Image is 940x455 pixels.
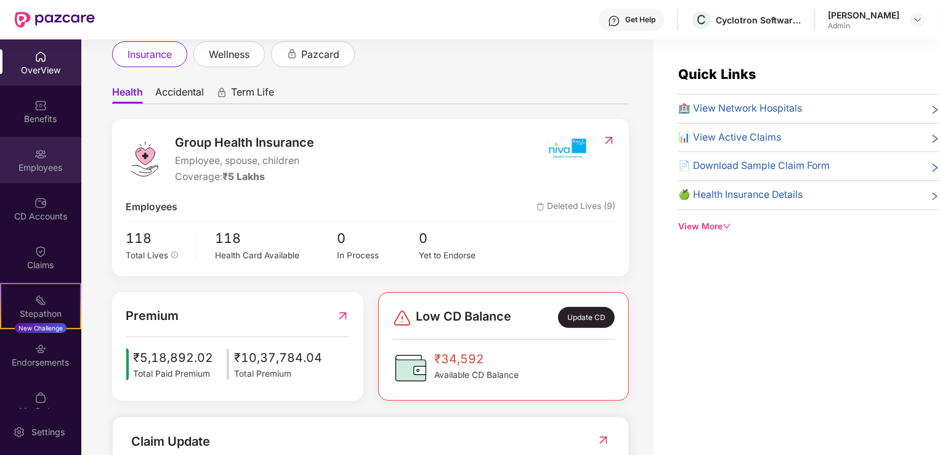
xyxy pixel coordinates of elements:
span: C [697,12,706,27]
img: svg+xml;base64,PHN2ZyBpZD0iQ2xhaW0iIHhtbG5zPSJodHRwOi8vd3d3LnczLm9yZy8yMDAwL3N2ZyIgd2lkdGg9IjIwIi... [34,245,47,258]
span: Accidental [155,86,204,104]
span: 0 [419,228,500,249]
div: animation [216,87,227,98]
span: info-circle [171,252,179,259]
div: Get Help [625,15,655,25]
img: insurerIcon [544,133,590,164]
span: Group Health Insurance [176,133,315,152]
span: Premium [126,306,179,326]
img: svg+xml;base64,PHN2ZyBpZD0iSG9tZSIgeG1sbnM9Imh0dHA6Ly93d3cudzMub3JnLzIwMDAvc3ZnIiB3aWR0aD0iMjAiIG... [34,51,47,63]
img: svg+xml;base64,PHN2ZyBpZD0iQmVuZWZpdHMiIHhtbG5zPSJodHRwOi8vd3d3LnczLm9yZy8yMDAwL3N2ZyIgd2lkdGg9Ij... [34,99,47,112]
div: Health Card Available [215,249,338,262]
span: Available CD Balance [434,369,519,382]
span: Employee, spouse, children [176,154,315,169]
span: ₹10,37,784.04 [234,348,322,367]
div: Coverage: [176,170,315,185]
span: ₹5 Lakhs [223,171,265,182]
span: Term Life [231,86,274,104]
img: svg+xml;base64,PHN2ZyBpZD0iRGFuZ2VyLTMyeDMyIiB4bWxucz0iaHR0cDovL3d3dy53My5vcmcvMjAwMC9zdmciIHdpZH... [392,308,412,328]
img: svg+xml;base64,PHN2ZyBpZD0iRW1wbG95ZWVzIiB4bWxucz0iaHR0cDovL3d3dy53My5vcmcvMjAwMC9zdmciIHdpZHRoPS... [34,148,47,160]
img: svg+xml;base64,PHN2ZyBpZD0iSGVscC0zMngzMiIgeG1sbnM9Imh0dHA6Ly93d3cudzMub3JnLzIwMDAvc3ZnIiB3aWR0aD... [608,15,620,27]
span: wellness [209,47,249,62]
span: Health [112,86,143,104]
img: svg+xml;base64,PHN2ZyBpZD0iQ0RfQWNjb3VudHMiIGRhdGEtbmFtZT0iQ0QgQWNjb3VudHMiIHhtbG5zPSJodHRwOi8vd3... [34,197,47,209]
div: Cyclotron Software Services LLP [716,14,802,26]
img: svg+xml;base64,PHN2ZyBpZD0iRW5kb3JzZW1lbnRzIiB4bWxucz0iaHR0cDovL3d3dy53My5vcmcvMjAwMC9zdmciIHdpZH... [34,343,47,355]
span: 118 [126,228,187,249]
span: right [930,133,940,146]
div: Admin [828,21,899,31]
span: ₹34,592 [434,350,519,369]
img: RedirectIcon [597,434,610,446]
img: svg+xml;base64,PHN2ZyBpZD0iU2V0dGluZy0yMHgyMCIgeG1sbnM9Imh0dHA6Ly93d3cudzMub3JnLzIwMDAvc3ZnIiB3aW... [13,426,25,438]
span: right [930,161,940,174]
img: icon [227,348,229,380]
span: Total Premium [234,367,322,381]
div: Update CD [558,307,615,328]
div: Settings [28,426,68,438]
img: RedirectIcon [336,306,349,326]
span: 118 [215,228,338,249]
span: Total Paid Premium [134,367,214,381]
img: svg+xml;base64,PHN2ZyB4bWxucz0iaHR0cDovL3d3dy53My5vcmcvMjAwMC9zdmciIHdpZHRoPSIyMSIgaGVpZ2h0PSIyMC... [34,294,47,306]
span: Total Lives [126,250,169,260]
div: Stepathon [1,308,80,320]
img: RedirectIcon [602,134,615,147]
span: Deleted Lives (9) [537,200,615,215]
div: New Challenge [15,323,67,333]
img: icon [126,348,129,380]
span: ₹5,18,892.02 [134,348,214,367]
span: insurance [128,47,172,62]
span: down [723,222,731,231]
div: animation [286,48,298,59]
span: 🍏 Health Insurance Details [678,187,803,203]
span: 📊 View Active Claims [678,130,781,146]
div: Yet to Endorse [419,249,500,262]
div: [PERSON_NAME] [828,9,899,21]
img: CDBalanceIcon [392,350,429,387]
span: Quick Links [678,66,756,82]
img: svg+xml;base64,PHN2ZyBpZD0iTXlfT3JkZXJzIiBkYXRhLW5hbWU9Ik15IE9yZGVycyIgeG1sbnM9Imh0dHA6Ly93d3cudz... [34,391,47,404]
span: Low CD Balance [416,307,511,328]
span: right [930,190,940,203]
span: Employees [126,200,178,215]
div: Claim Update [131,432,210,451]
span: pazcard [301,47,339,62]
span: 🏥 View Network Hospitals [678,101,802,117]
span: 📄 Download Sample Claim Form [678,158,830,174]
span: 0 [337,228,418,249]
img: svg+xml;base64,PHN2ZyBpZD0iRHJvcGRvd24tMzJ4MzIiIHhtbG5zPSJodHRwOi8vd3d3LnczLm9yZy8yMDAwL3N2ZyIgd2... [913,15,923,25]
img: logo [126,141,163,178]
div: View More [678,220,940,234]
img: New Pazcare Logo [15,12,95,28]
img: deleteIcon [537,203,545,211]
span: right [930,104,940,117]
div: In Process [337,249,418,262]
